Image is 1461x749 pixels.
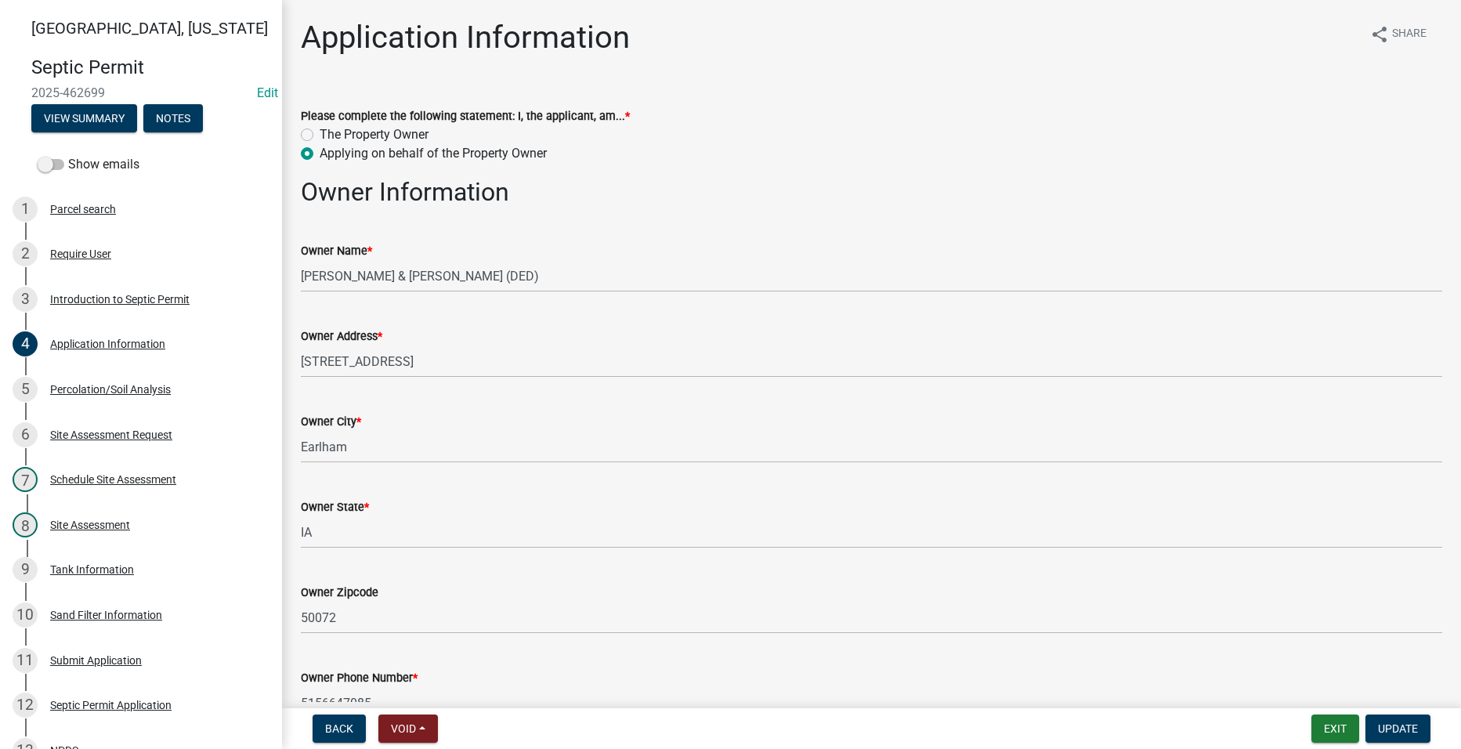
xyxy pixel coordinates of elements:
[13,648,38,673] div: 11
[13,241,38,266] div: 2
[31,104,137,132] button: View Summary
[391,722,416,735] span: Void
[50,610,162,621] div: Sand Filter Information
[13,287,38,312] div: 3
[38,155,139,174] label: Show emails
[13,602,38,628] div: 10
[1378,722,1418,735] span: Update
[31,85,251,100] span: 2025-462699
[31,56,269,79] h4: Septic Permit
[50,338,165,349] div: Application Information
[301,177,1442,207] h2: Owner Information
[13,512,38,537] div: 8
[301,111,630,122] label: Please complete the following statement: I, the applicant, am...
[257,85,278,100] wm-modal-confirm: Edit Application Number
[143,113,203,125] wm-modal-confirm: Notes
[13,377,38,402] div: 5
[301,417,361,428] label: Owner City
[301,673,418,684] label: Owner Phone Number
[301,331,382,342] label: Owner Address
[13,693,38,718] div: 12
[378,715,438,743] button: Void
[13,467,38,492] div: 7
[1365,715,1430,743] button: Update
[257,85,278,100] a: Edit
[50,700,172,711] div: Septic Permit Application
[143,104,203,132] button: Notes
[50,564,134,575] div: Tank Information
[1370,25,1389,44] i: share
[50,429,172,440] div: Site Assessment Request
[50,519,130,530] div: Site Assessment
[301,502,369,513] label: Owner State
[1311,715,1359,743] button: Exit
[320,144,547,163] label: Applying on behalf of the Property Owner
[301,588,378,599] label: Owner Zipcode
[1392,25,1427,44] span: Share
[13,557,38,582] div: 9
[31,113,137,125] wm-modal-confirm: Summary
[325,722,353,735] span: Back
[31,19,268,38] span: [GEOGRAPHIC_DATA], [US_STATE]
[50,204,116,215] div: Parcel search
[13,422,38,447] div: 6
[13,331,38,356] div: 4
[50,655,142,666] div: Submit Application
[13,197,38,222] div: 1
[50,248,111,259] div: Require User
[1358,19,1439,49] button: shareShare
[50,384,171,395] div: Percolation/Soil Analysis
[50,474,176,485] div: Schedule Site Assessment
[301,246,372,257] label: Owner Name
[313,715,366,743] button: Back
[50,294,190,305] div: Introduction to Septic Permit
[320,125,429,144] label: The Property Owner
[301,19,630,56] h1: Application Information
